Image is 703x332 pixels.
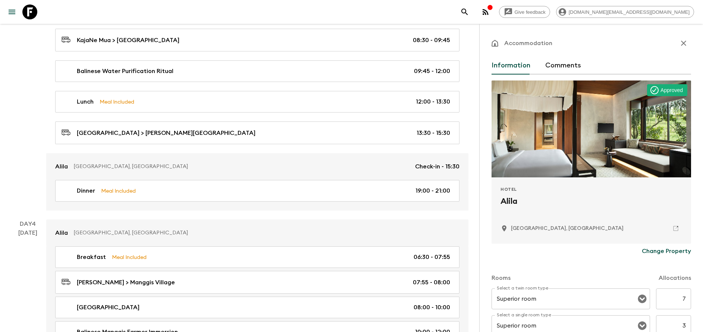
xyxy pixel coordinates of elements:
p: Breakfast [77,253,106,262]
p: [GEOGRAPHIC_DATA] > [PERSON_NAME][GEOGRAPHIC_DATA] [77,129,255,137]
a: Alila[GEOGRAPHIC_DATA], [GEOGRAPHIC_DATA]Check-in - 15:30 [46,153,468,180]
p: Alila [55,228,68,237]
div: Photo of Alila [492,80,691,177]
a: Alila[GEOGRAPHIC_DATA], [GEOGRAPHIC_DATA] [46,219,468,246]
p: 13:30 - 15:30 [417,129,450,137]
button: Open [637,320,647,331]
p: [GEOGRAPHIC_DATA], [GEOGRAPHIC_DATA] [74,163,409,170]
a: [GEOGRAPHIC_DATA] > [PERSON_NAME][GEOGRAPHIC_DATA]13:30 - 15:30 [55,121,459,144]
p: Balinese Water Purification Ritual [77,67,173,76]
p: Change Property [642,247,691,256]
a: [PERSON_NAME] > Manggis Village07:55 - 08:00 [55,271,459,294]
span: Hotel [500,186,517,192]
p: Accommodation [504,39,552,48]
p: Approved [660,86,683,94]
p: Allocations [659,273,691,282]
p: 08:30 - 09:45 [413,36,450,45]
p: 12:00 - 13:30 [416,97,450,106]
p: Rooms [492,273,511,282]
a: Give feedback [499,6,550,18]
p: KajaNe Mua > [GEOGRAPHIC_DATA] [77,36,179,45]
p: Dinner [77,186,95,195]
p: Check-in - 15:30 [415,162,459,171]
span: [DOMAIN_NAME][EMAIL_ADDRESS][DOMAIN_NAME] [565,9,694,15]
a: [GEOGRAPHIC_DATA]08:00 - 10:00 [55,297,459,318]
button: Information [492,57,530,75]
p: [PERSON_NAME] > Manggis Village [77,278,175,287]
p: 07:55 - 08:00 [413,278,450,287]
h2: Alila [500,195,682,219]
p: 19:00 - 21:00 [415,186,450,195]
p: Meal Included [101,187,136,195]
p: Lunch [77,97,94,106]
label: Select a single room type [497,312,551,318]
p: 08:00 - 10:00 [414,303,450,312]
p: Meal Included [112,253,147,261]
span: Give feedback [511,9,550,15]
a: BreakfastMeal Included06:30 - 07:55 [55,246,459,268]
button: menu [4,4,19,19]
button: Comments [545,57,581,75]
a: LunchMeal Included12:00 - 13:30 [55,91,459,113]
button: search adventures [457,4,472,19]
a: Balinese Water Purification Ritual09:45 - 12:00 [55,60,459,82]
p: Alila [55,162,68,171]
p: Day 4 [9,219,46,228]
label: Select a twin room type [497,285,548,291]
button: Open [637,294,647,304]
p: 06:30 - 07:55 [414,253,450,262]
p: Bali, Indonesia [511,225,624,232]
div: [DOMAIN_NAME][EMAIL_ADDRESS][DOMAIN_NAME] [556,6,694,18]
p: Meal Included [100,98,134,106]
a: DinnerMeal Included19:00 - 21:00 [55,180,459,202]
p: [GEOGRAPHIC_DATA] [77,303,139,312]
p: [GEOGRAPHIC_DATA], [GEOGRAPHIC_DATA] [74,229,454,237]
a: KajaNe Mua > [GEOGRAPHIC_DATA]08:30 - 09:45 [55,29,459,51]
p: 09:45 - 12:00 [414,67,450,76]
button: Change Property [642,244,691,259]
